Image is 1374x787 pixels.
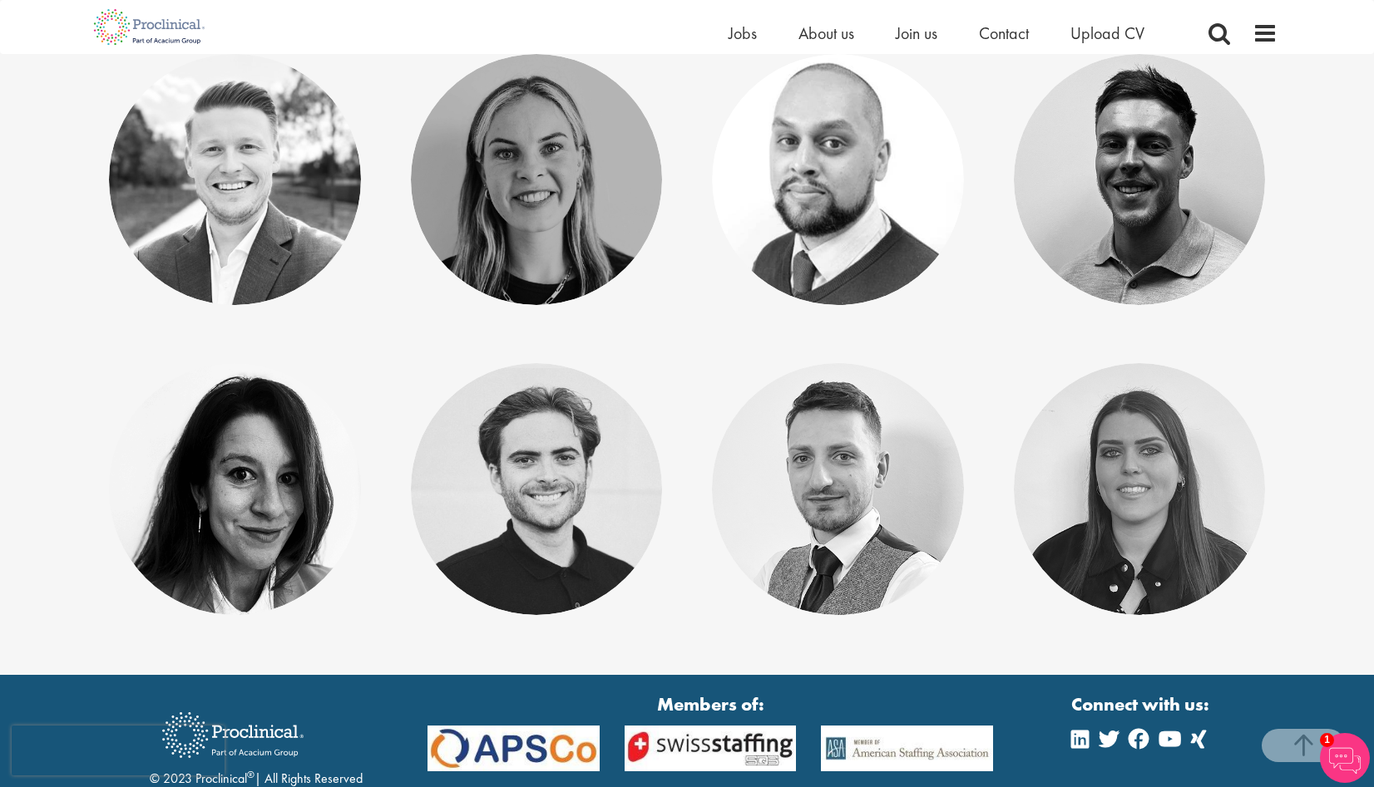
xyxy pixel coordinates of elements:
[1320,733,1334,747] span: 1
[808,726,1006,771] img: APSCo
[415,726,612,771] img: APSCo
[896,22,937,44] a: Join us
[729,22,757,44] a: Jobs
[979,22,1029,44] a: Contact
[612,726,809,771] img: APSCo
[1320,733,1370,783] img: Chatbot
[428,691,993,717] strong: Members of:
[247,768,255,781] sup: ®
[798,22,854,44] a: About us
[1070,22,1144,44] a: Upload CV
[150,701,316,770] img: Proclinical Recruitment
[1071,691,1213,717] strong: Connect with us:
[12,726,225,775] iframe: reCAPTCHA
